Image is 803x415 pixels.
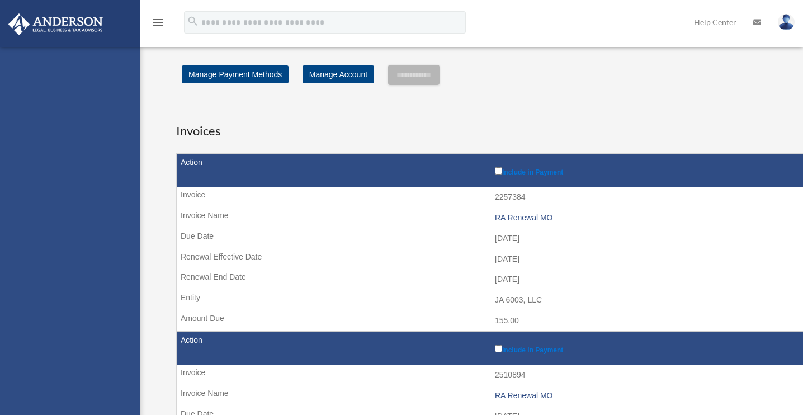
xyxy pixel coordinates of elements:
a: menu [151,20,164,29]
img: Anderson Advisors Platinum Portal [5,13,106,35]
img: User Pic [778,14,795,30]
input: Include in Payment [495,167,502,175]
a: Manage Account [303,65,374,83]
a: Manage Payment Methods [182,65,289,83]
i: search [187,15,199,27]
i: menu [151,16,164,29]
input: Include in Payment [495,345,502,352]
